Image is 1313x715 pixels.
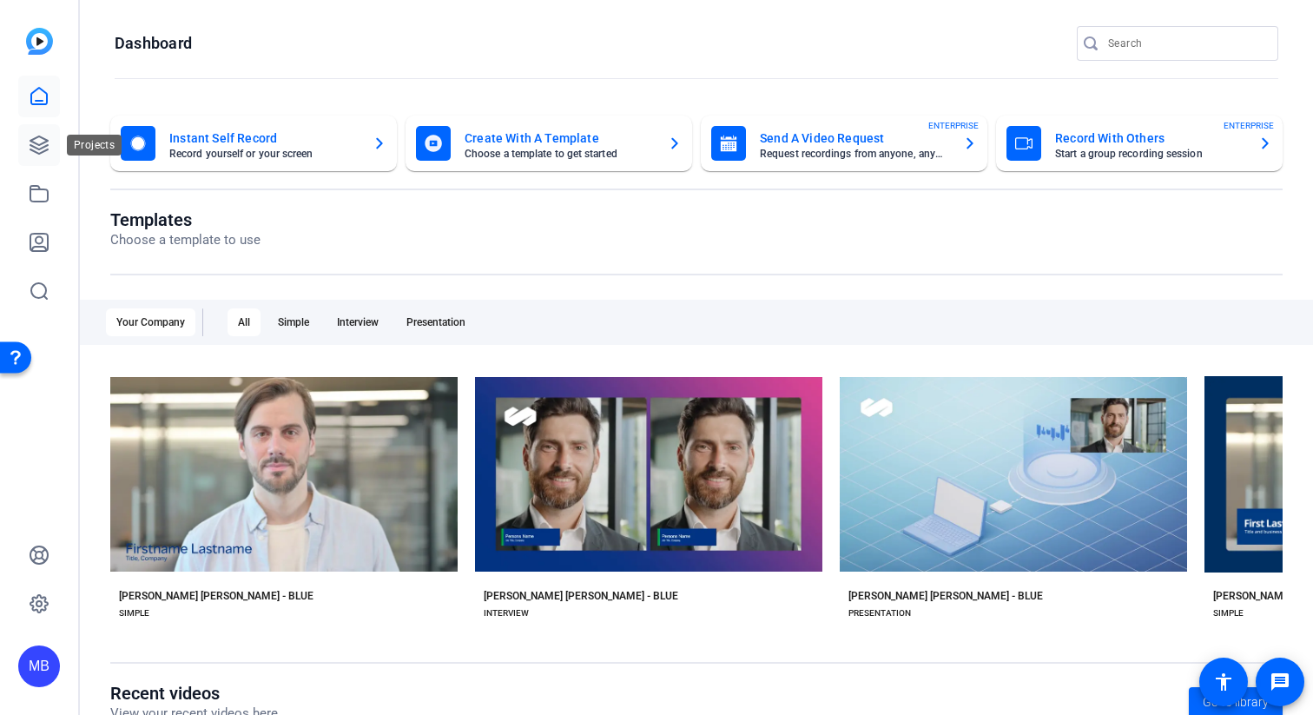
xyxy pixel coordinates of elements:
[228,308,261,336] div: All
[110,116,397,171] button: Instant Self RecordRecord yourself or your screen
[18,645,60,687] div: MB
[701,116,987,171] button: Send A Video RequestRequest recordings from anyone, anywhereENTERPRISE
[996,116,1283,171] button: Record With OthersStart a group recording sessionENTERPRISE
[110,230,261,250] p: Choose a template to use
[1224,119,1274,132] span: ENTERPRISE
[169,149,359,159] mat-card-subtitle: Record yourself or your screen
[1270,672,1290,692] mat-icon: message
[267,308,320,336] div: Simple
[169,128,359,149] mat-card-title: Instant Self Record
[484,606,529,620] div: INTERVIEW
[465,149,654,159] mat-card-subtitle: Choose a template to get started
[110,209,261,230] h1: Templates
[106,308,195,336] div: Your Company
[406,116,692,171] button: Create With A TemplateChoose a template to get started
[1213,672,1234,692] mat-icon: accessibility
[760,149,949,159] mat-card-subtitle: Request recordings from anyone, anywhere
[396,308,476,336] div: Presentation
[67,135,122,156] div: Projects
[928,119,979,132] span: ENTERPRISE
[110,683,278,704] h1: Recent videos
[484,589,678,603] div: [PERSON_NAME] [PERSON_NAME] - BLUE
[119,606,149,620] div: SIMPLE
[1055,128,1244,149] mat-card-title: Record With Others
[465,128,654,149] mat-card-title: Create With A Template
[1055,149,1244,159] mat-card-subtitle: Start a group recording session
[848,589,1043,603] div: [PERSON_NAME] [PERSON_NAME] - BLUE
[1213,606,1244,620] div: SIMPLE
[760,128,949,149] mat-card-title: Send A Video Request
[26,28,53,55] img: blue-gradient.svg
[1108,33,1264,54] input: Search
[848,606,911,620] div: PRESENTATION
[119,589,313,603] div: [PERSON_NAME] [PERSON_NAME] - BLUE
[327,308,389,336] div: Interview
[115,33,192,54] h1: Dashboard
